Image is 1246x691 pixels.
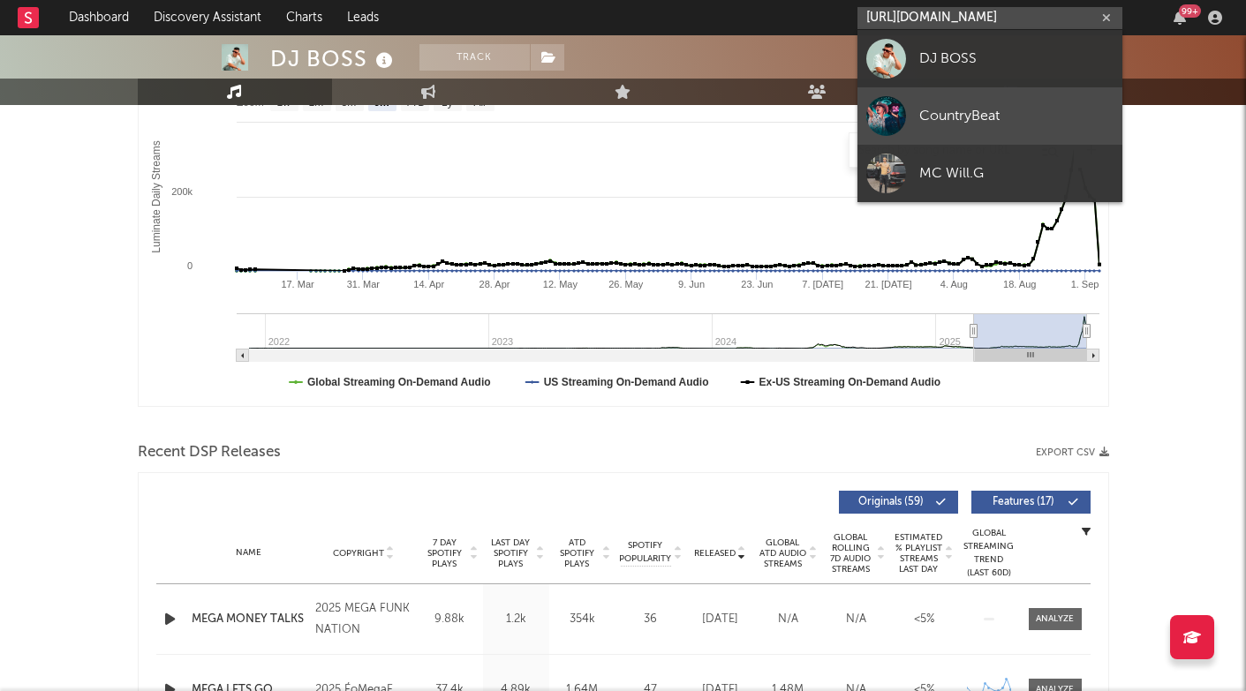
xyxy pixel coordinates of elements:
div: N/A [759,611,818,628]
a: MC Will.G [857,145,1122,202]
div: DJ BOSS [270,44,397,73]
span: 7 Day Spotify Plays [421,537,468,569]
span: Global Rolling 7D Audio Streams [827,532,875,575]
text: 9. Jun [678,279,705,289]
div: Global Streaming Trend (Last 60D) [963,527,1016,580]
div: MC Will.G [919,162,1114,184]
span: Last Day Spotify Plays [487,537,534,569]
text: 14. Apr [413,279,444,289]
text: 0 [186,260,192,271]
span: Spotify Popularity [619,539,671,566]
text: 23. Jun [741,279,773,289]
text: 21. [DATE] [865,279,911,289]
input: Search by song name or URL [850,144,1036,158]
text: Ex-US Streaming On-Demand Audio [759,376,940,388]
div: [DATE] [691,611,750,628]
div: CountryBeat [919,105,1114,126]
div: 1.2k [487,611,545,628]
text: 7. [DATE] [802,279,843,289]
text: Global Streaming On-Demand Audio [307,376,491,388]
a: MEGA MONEY TALKS [192,611,307,628]
span: Global ATD Audio Streams [759,537,807,569]
div: 9.88k [421,611,479,628]
button: Export CSV [1036,447,1109,458]
text: US Streaming On-Demand Audio [543,376,708,388]
span: Estimated % Playlist Streams Last Day [895,532,943,575]
text: 12. May [542,279,578,289]
span: Released [694,548,736,559]
button: Features(17) [971,491,1091,514]
div: 99 + [1179,4,1201,18]
div: DJ BOSS [919,48,1114,69]
text: 28. Apr [479,279,510,289]
span: Copyright [333,548,384,559]
span: ATD Spotify Plays [554,537,600,569]
input: Search for artists [857,7,1122,29]
text: 4. Aug [940,279,967,289]
svg: Luminate Daily Consumption [139,53,1108,406]
div: <5% [895,611,954,628]
text: 26. May [608,279,644,289]
div: Name [192,546,307,560]
text: 200k [171,186,193,197]
div: 354k [554,611,611,628]
text: 31. Mar [346,279,380,289]
text: 17. Mar [281,279,314,289]
text: Luminate Daily Streams [149,140,162,252]
button: Track [419,44,530,71]
div: 36 [620,611,682,628]
button: Originals(59) [839,491,958,514]
text: 1. Sep [1070,279,1099,289]
button: 99+ [1174,11,1186,25]
span: Recent DSP Releases [138,442,281,463]
div: 2025 MEGA FUNK NATION [315,598,412,641]
a: CountryBeat [857,87,1122,145]
a: DJ BOSS [857,30,1122,87]
span: Features ( 17 ) [983,497,1064,507]
span: Originals ( 59 ) [850,497,932,507]
text: 18. Aug [1003,279,1036,289]
div: N/A [827,611,886,628]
